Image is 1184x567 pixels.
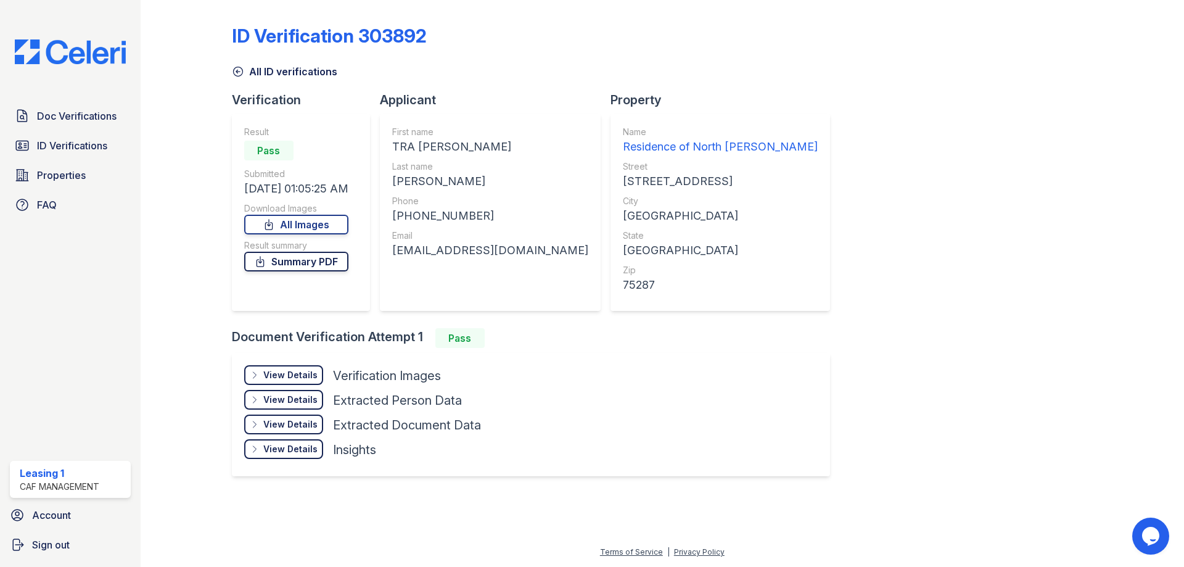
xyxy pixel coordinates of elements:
span: Properties [37,168,86,183]
span: Sign out [32,537,70,552]
div: [STREET_ADDRESS] [623,173,818,190]
div: Document Verification Attempt 1 [232,328,840,348]
div: ID Verification 303892 [232,25,427,47]
div: Property [610,91,840,109]
div: Result [244,126,348,138]
a: Terms of Service [600,547,663,557]
a: Properties [10,163,131,188]
span: FAQ [37,197,57,212]
div: Name [623,126,818,138]
div: [DATE] 01:05:25 AM [244,180,348,197]
div: View Details [263,394,318,406]
a: Sign out [5,532,136,557]
div: Result summary [244,239,348,252]
iframe: chat widget [1132,518,1172,555]
div: 75287 [623,276,818,294]
div: View Details [263,369,318,381]
a: Summary PDF [244,252,348,271]
div: City [623,195,818,207]
div: Email [392,230,588,242]
a: Name Residence of North [PERSON_NAME] [623,126,818,155]
a: All ID verifications [232,64,337,79]
div: Download Images [244,202,348,215]
div: Submitted [244,168,348,180]
div: View Details [263,418,318,431]
div: First name [392,126,588,138]
div: Verification Images [333,367,441,384]
a: Doc Verifications [10,104,131,128]
div: TRA [PERSON_NAME] [392,138,588,155]
span: Account [32,508,71,523]
div: [GEOGRAPHIC_DATA] [623,242,818,259]
div: [GEOGRAPHIC_DATA] [623,207,818,225]
a: Privacy Policy [674,547,725,557]
div: Extracted Person Data [333,392,462,409]
div: View Details [263,443,318,455]
span: Doc Verifications [37,109,117,123]
div: Insights [333,441,376,458]
div: Verification [232,91,380,109]
div: Pass [244,141,294,160]
div: Last name [392,160,588,173]
span: ID Verifications [37,138,107,153]
a: ID Verifications [10,133,131,158]
a: FAQ [10,192,131,217]
div: [PHONE_NUMBER] [392,207,588,225]
div: Phone [392,195,588,207]
img: CE_Logo_Blue-a8612792a0a2168367f1c8372b55b34899dd931a85d93a1a3d3e32e68fde9ad4.png [5,39,136,64]
div: Residence of North [PERSON_NAME] [623,138,818,155]
div: [EMAIL_ADDRESS][DOMAIN_NAME] [392,242,588,259]
div: CAF Management [20,481,99,493]
div: Pass [435,328,485,348]
div: [PERSON_NAME] [392,173,588,190]
div: Zip [623,264,818,276]
div: Leasing 1 [20,466,99,481]
a: All Images [244,215,348,234]
div: | [667,547,670,557]
div: Street [623,160,818,173]
a: Account [5,503,136,528]
div: State [623,230,818,242]
div: Applicant [380,91,610,109]
div: Extracted Document Data [333,416,481,434]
